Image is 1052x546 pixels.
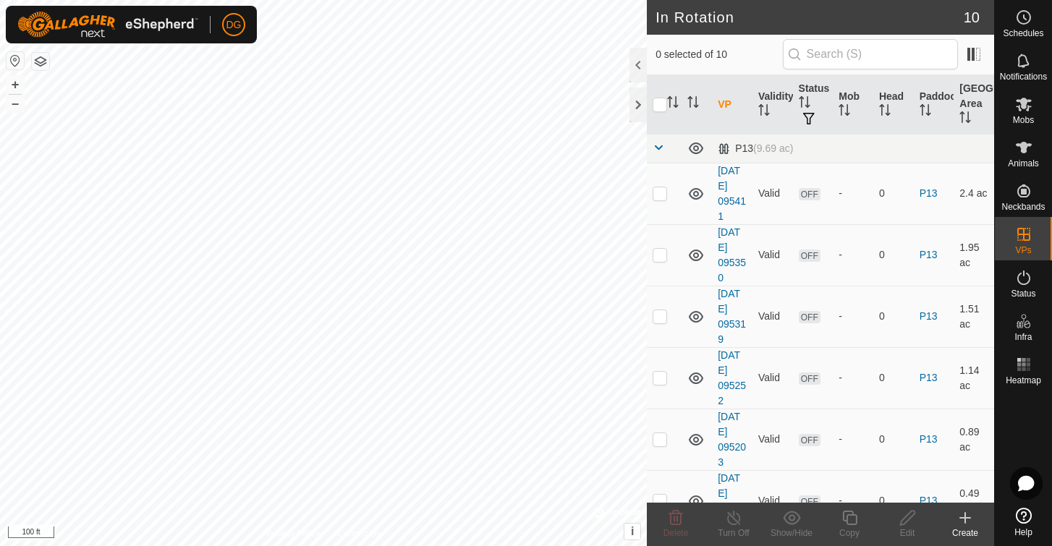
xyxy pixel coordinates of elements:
[7,52,24,69] button: Reset Map
[1011,289,1035,298] span: Status
[752,347,793,409] td: Valid
[873,286,914,347] td: 0
[656,47,782,62] span: 0 selected of 10
[783,39,958,69] input: Search (S)
[873,470,914,532] td: 0
[879,106,891,118] p-sorticon: Activate to sort
[758,106,770,118] p-sorticon: Activate to sort
[833,75,873,135] th: Mob
[954,163,994,224] td: 2.4 ac
[1006,376,1041,385] span: Heatmap
[663,528,689,538] span: Delete
[873,163,914,224] td: 0
[1014,333,1032,341] span: Infra
[799,188,820,200] span: OFF
[799,311,820,323] span: OFF
[995,502,1052,542] a: Help
[954,470,994,532] td: 0.49 ac
[656,9,964,26] h2: In Rotation
[954,286,994,347] td: 1.51 ac
[718,165,746,222] a: [DATE] 095411
[1013,116,1034,124] span: Mobs
[17,12,198,38] img: Gallagher Logo
[705,526,763,539] div: Turn Off
[631,525,634,537] span: i
[959,114,971,125] p-sorticon: Activate to sort
[752,224,793,286] td: Valid
[839,370,868,385] div: -
[873,347,914,409] td: 0
[873,409,914,470] td: 0
[799,372,820,385] span: OFF
[839,432,868,447] div: -
[920,495,938,506] a: P13
[839,493,868,508] div: -
[799,249,820,262] span: OFF
[338,527,381,540] a: Contact Us
[1001,202,1045,211] span: Neckbands
[718,472,746,529] a: [DATE] 095117
[839,309,868,324] div: -
[839,247,868,263] div: -
[752,409,793,470] td: Valid
[920,310,938,322] a: P13
[718,411,746,468] a: [DATE] 095203
[954,409,994,470] td: 0.89 ac
[964,7,980,28] span: 10
[920,433,938,445] a: P13
[878,526,936,539] div: Edit
[820,526,878,539] div: Copy
[718,288,746,345] a: [DATE] 095319
[266,527,321,540] a: Privacy Policy
[1000,72,1047,81] span: Notifications
[920,187,938,199] a: P13
[712,75,752,135] th: VP
[799,495,820,508] span: OFF
[752,470,793,532] td: Valid
[799,98,810,110] p-sorticon: Activate to sort
[954,224,994,286] td: 1.95 ac
[873,224,914,286] td: 0
[873,75,914,135] th: Head
[1015,246,1031,255] span: VPs
[718,226,746,283] a: [DATE] 095350
[7,76,24,93] button: +
[920,249,938,260] a: P13
[914,75,954,135] th: Paddock
[1014,528,1032,537] span: Help
[667,98,679,110] p-sorticon: Activate to sort
[839,106,850,118] p-sorticon: Activate to sort
[793,75,833,135] th: Status
[718,142,793,155] div: P13
[687,98,699,110] p-sorticon: Activate to sort
[752,286,793,347] td: Valid
[1003,29,1043,38] span: Schedules
[624,524,640,539] button: i
[718,349,746,406] a: [DATE] 095252
[763,526,820,539] div: Show/Hide
[936,526,994,539] div: Create
[752,75,793,135] th: Validity
[920,106,931,118] p-sorticon: Activate to sort
[799,434,820,446] span: OFF
[753,142,793,154] span: (9.69 ac)
[954,75,994,135] th: [GEOGRAPHIC_DATA] Area
[226,17,242,33] span: DG
[1008,159,1039,168] span: Animals
[839,186,868,201] div: -
[7,95,24,112] button: –
[32,53,49,70] button: Map Layers
[752,163,793,224] td: Valid
[920,372,938,383] a: P13
[954,347,994,409] td: 1.14 ac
